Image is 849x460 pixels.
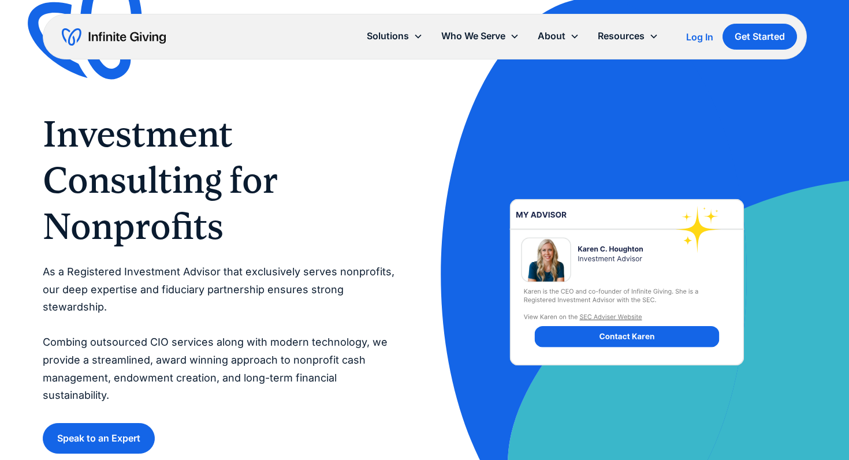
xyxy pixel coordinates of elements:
[538,28,565,44] div: About
[472,156,781,409] img: investment-advisor-nonprofit-financial
[598,28,645,44] div: Resources
[441,28,505,44] div: Who We Serve
[43,111,402,249] h1: Investment Consulting for Nonprofits
[686,30,713,44] a: Log In
[43,263,402,405] p: As a Registered Investment Advisor that exclusively serves nonprofits, our deep expertise and fid...
[723,24,797,50] a: Get Started
[367,28,409,44] div: Solutions
[43,423,155,454] a: Speak to an Expert
[686,32,713,42] div: Log In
